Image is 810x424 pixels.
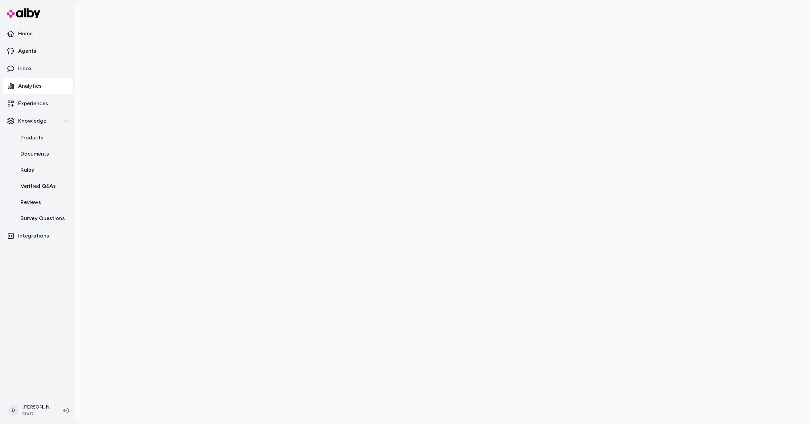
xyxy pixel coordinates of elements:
[18,99,48,108] p: Experiences
[14,210,73,226] a: Survey Questions
[3,228,73,244] a: Integrations
[3,43,73,59] a: Agents
[18,65,32,73] p: Inbox
[8,405,19,416] span: D
[3,26,73,42] a: Home
[14,194,73,210] a: Reviews
[22,404,52,411] p: [PERSON_NAME]
[18,30,33,38] p: Home
[18,117,46,125] p: Knowledge
[14,178,73,194] a: Verified Q&As
[21,198,41,206] p: Reviews
[14,130,73,146] a: Products
[21,150,49,158] p: Documents
[4,400,58,421] button: D[PERSON_NAME]QVC
[3,95,73,112] a: Experiences
[18,47,36,55] p: Agents
[18,82,42,90] p: Analytics
[7,8,40,18] img: alby Logo
[18,232,49,240] p: Integrations
[14,162,73,178] a: Rules
[3,113,73,129] button: Knowledge
[14,146,73,162] a: Documents
[21,182,56,190] p: Verified Q&As
[21,134,43,142] p: Products
[21,166,34,174] p: Rules
[3,60,73,77] a: Inbox
[3,78,73,94] a: Analytics
[21,214,65,222] p: Survey Questions
[22,411,52,417] span: QVC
